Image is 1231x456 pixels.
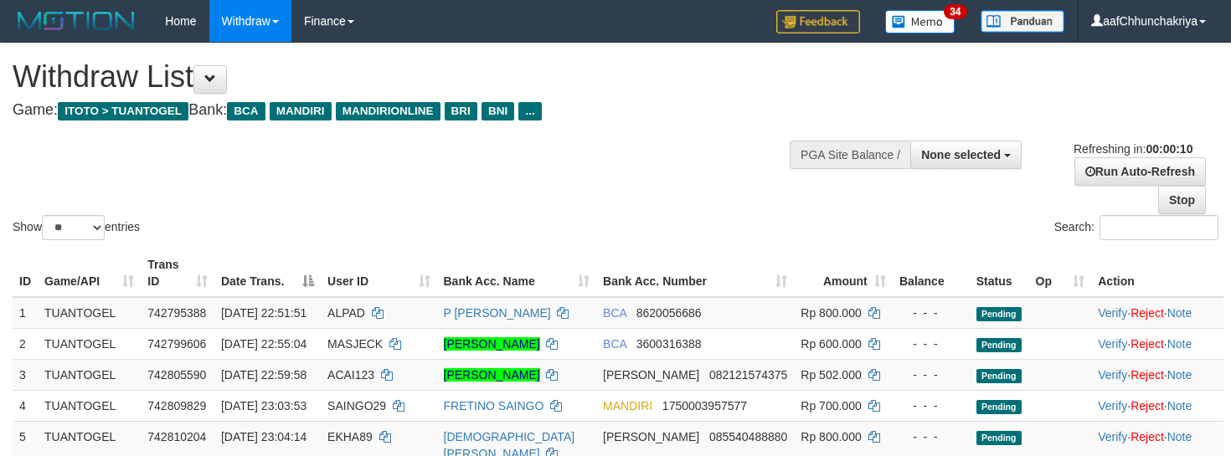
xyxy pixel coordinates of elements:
span: Copy 082121574375 to clipboard [709,368,787,382]
span: Pending [976,369,1022,383]
div: - - - [899,397,963,414]
span: Rp 700.000 [801,399,861,412]
button: None selected [910,141,1022,169]
td: · · [1091,328,1223,359]
h1: Withdraw List [13,60,804,94]
h4: Game: Bank: [13,102,804,119]
span: [DATE] 22:59:58 [221,368,306,382]
span: [PERSON_NAME] [603,430,699,443]
th: ID [13,249,38,297]
a: Note [1167,337,1192,351]
td: 4 [13,390,38,421]
th: Op: activate to sort column ascending [1029,249,1092,297]
span: BCA [227,102,265,120]
a: Note [1167,306,1192,320]
td: · · [1091,297,1223,329]
th: Game/API: activate to sort column ascending [38,249,141,297]
th: Trans ID: activate to sort column ascending [141,249,214,297]
a: Note [1167,430,1192,443]
span: [DATE] 23:04:14 [221,430,306,443]
span: ... [518,102,541,120]
th: Action [1091,249,1223,297]
span: [DATE] 23:03:53 [221,399,306,412]
span: BRI [445,102,477,120]
span: None selected [921,148,1001,161]
td: TUANTOGEL [38,297,141,329]
span: Pending [976,431,1022,445]
span: Pending [976,338,1022,352]
span: 742805590 [147,368,206,382]
select: Showentries [42,215,105,240]
td: 1 [13,297,38,329]
div: - - - [899,336,963,352]
a: Run Auto-Refresh [1074,157,1206,186]
a: P [PERSON_NAME] [444,306,551,320]
span: Rp 800.000 [801,430,861,443]
th: Bank Acc. Number: activate to sort column ascending [596,249,794,297]
div: - - - [899,366,963,383]
a: Reject [1131,337,1164,351]
label: Search: [1054,215,1218,240]
span: [PERSON_NAME] [603,368,699,382]
span: 742799606 [147,337,206,351]
span: Refreshing in: [1074,142,1192,156]
span: [DATE] 22:51:51 [221,306,306,320]
img: MOTION_logo.png [13,8,140,33]
td: 3 [13,359,38,390]
span: BCA [603,337,626,351]
a: Verify [1098,337,1127,351]
label: Show entries [13,215,140,240]
td: 2 [13,328,38,359]
span: 742809829 [147,399,206,412]
span: EKHA89 [327,430,373,443]
span: Rp 600.000 [801,337,861,351]
span: Rp 502.000 [801,368,861,382]
span: Pending [976,307,1022,321]
a: Reject [1131,430,1164,443]
a: Verify [1098,368,1127,382]
a: Note [1167,368,1192,382]
span: BCA [603,306,626,320]
span: Rp 800.000 [801,306,861,320]
td: · · [1091,359,1223,390]
th: Date Trans.: activate to sort column descending [214,249,321,297]
span: 34 [944,4,966,19]
a: Stop [1158,186,1206,214]
td: TUANTOGEL [38,328,141,359]
th: Bank Acc. Name: activate to sort column ascending [437,249,597,297]
a: Verify [1098,430,1127,443]
span: Copy 3600316388 to clipboard [636,337,702,351]
span: MANDIRI [270,102,332,120]
span: ALPAD [327,306,365,320]
th: Status [970,249,1029,297]
a: [PERSON_NAME] [444,337,540,351]
div: PGA Site Balance / [790,141,910,169]
img: panduan.png [981,10,1064,33]
span: MANDIRIONLINE [336,102,440,120]
span: Copy 1750003957577 to clipboard [662,399,747,412]
input: Search: [1100,215,1218,240]
span: SAINGO29 [327,399,386,412]
span: 742795388 [147,306,206,320]
a: Verify [1098,306,1127,320]
span: Copy 085540488880 to clipboard [709,430,787,443]
span: [DATE] 22:55:04 [221,337,306,351]
img: Feedback.jpg [776,10,860,33]
strong: 00:00:10 [1146,142,1192,156]
span: BNI [482,102,514,120]
th: User ID: activate to sort column ascending [321,249,436,297]
td: TUANTOGEL [38,390,141,421]
a: Note [1167,399,1192,412]
div: - - - [899,428,963,445]
span: MANDIRI [603,399,652,412]
a: Reject [1131,368,1164,382]
span: ACAI123 [327,368,374,382]
th: Balance [893,249,970,297]
img: Button%20Memo.svg [885,10,955,33]
span: MASJECK [327,337,383,351]
span: Pending [976,400,1022,414]
a: FRETINO SAINGO [444,399,544,412]
td: · · [1091,390,1223,421]
th: Amount: activate to sort column ascending [794,249,892,297]
a: [PERSON_NAME] [444,368,540,382]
